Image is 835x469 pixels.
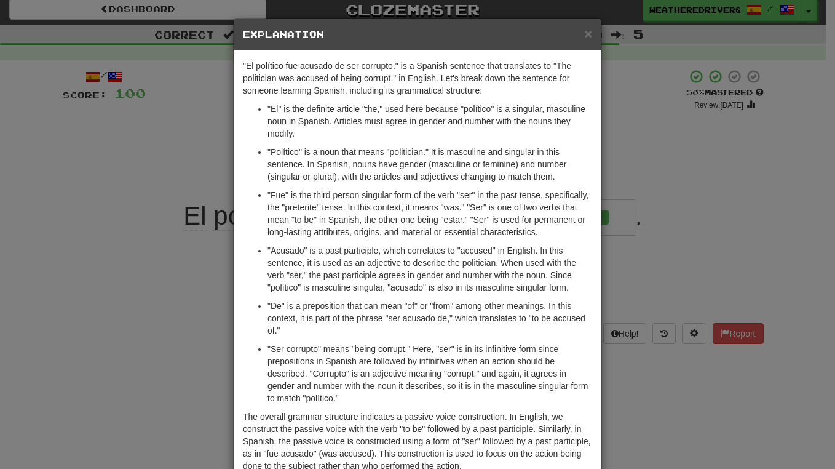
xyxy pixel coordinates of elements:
[267,103,592,140] p: "El" is the definite article "the," used here because "político" is a singular, masculine noun in...
[267,300,592,337] p: "De" is a preposition that can mean "of" or "from" among other meanings. In this context, it is p...
[267,189,592,238] p: "Fue" is the third person singular form of the verb "ser" in the past tense, specifically, the "p...
[585,27,592,40] button: Close
[267,244,592,294] p: "Acusado" is a past participle, which correlates to "accused" in English. In this sentence, it is...
[243,60,592,97] p: "El político fue acusado de ser corrupto." is a Spanish sentence that translates to "The politici...
[267,343,592,404] p: "Ser corrupto" means "being corrupt." Here, "ser" is in its infinitive form since prepositions in...
[585,26,592,41] span: ×
[243,28,592,41] h5: Explanation
[267,146,592,183] p: "Político" is a noun that means "politician." It is masculine and singular in this sentence. In S...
